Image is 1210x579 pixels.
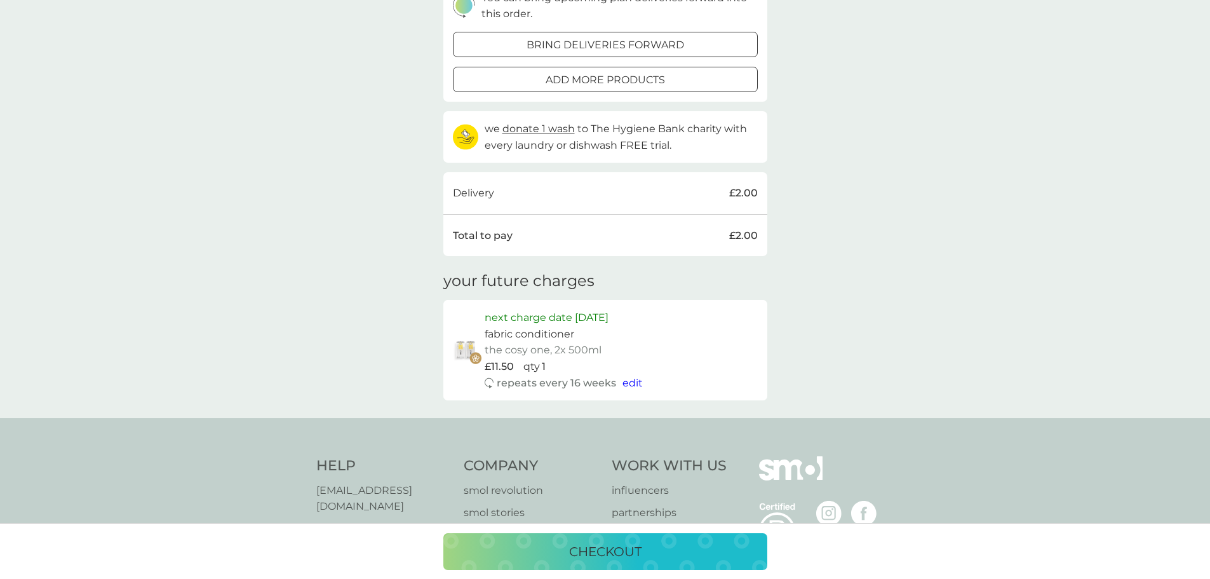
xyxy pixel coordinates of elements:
[546,72,665,88] p: add more products
[729,228,758,244] p: £2.00
[453,32,758,57] button: bring deliveries forward
[485,310,608,326] p: next charge date [DATE]
[485,326,574,343] p: fabric conditioner
[485,358,514,375] p: £11.50
[443,272,595,290] h3: your future charges
[316,482,452,515] a: [EMAIL_ADDRESS][DOMAIN_NAME]
[464,456,599,476] h4: Company
[612,505,727,521] a: partnerships
[497,375,616,392] p: repeats every 16 weeks
[759,456,823,500] img: smol
[453,185,494,201] p: Delivery
[464,505,599,521] a: smol stories
[453,67,758,92] button: add more products
[851,501,877,526] img: visit the smol Facebook page
[316,521,452,538] a: help centre
[502,123,575,135] span: donate 1 wash
[527,37,684,53] p: bring deliveries forward
[816,501,842,526] img: visit the smol Instagram page
[523,358,540,375] p: qty
[485,342,602,358] p: the cosy one, 2x 500ml
[569,542,642,562] p: checkout
[443,533,767,570] button: checkout
[612,456,727,476] h4: Work With Us
[542,358,546,375] p: 1
[729,185,758,201] p: £2.00
[316,456,452,476] h4: Help
[612,482,727,499] a: influencers
[622,377,643,389] span: edit
[453,228,513,244] p: Total to pay
[464,482,599,499] a: smol revolution
[622,375,643,392] button: edit
[485,121,758,153] p: we to The Hygiene Bank charity with every laundry or dishwash FREE trial.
